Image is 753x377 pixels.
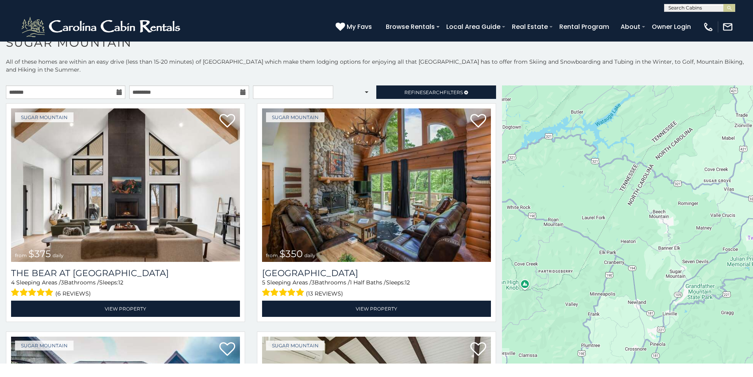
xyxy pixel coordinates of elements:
h3: The Bear At Sugar Mountain [11,268,240,278]
img: The Bear At Sugar Mountain [11,108,240,262]
span: $350 [279,248,303,260]
span: $375 [28,248,51,260]
span: 12 [118,279,123,286]
span: My Favs [347,22,372,32]
span: 12 [405,279,410,286]
a: Owner Login [648,20,695,34]
a: Sugar Mountain [266,341,325,350]
img: phone-regular-white.png [703,21,714,32]
a: Add to favorites [219,341,235,358]
a: View Property [11,301,240,317]
span: 5 [262,279,265,286]
a: The Bear At [GEOGRAPHIC_DATA] [11,268,240,278]
a: Add to favorites [470,113,486,130]
img: Grouse Moor Lodge [262,108,491,262]
a: Add to favorites [470,341,486,358]
span: Refine Filters [404,89,463,95]
a: Sugar Mountain [266,112,325,122]
span: Search [423,89,443,95]
img: mail-regular-white.png [722,21,733,32]
a: Sugar Mountain [15,112,74,122]
a: Grouse Moor Lodge from $350 daily [262,108,491,262]
span: (13 reviews) [306,288,343,299]
div: Sleeping Areas / Bathrooms / Sleeps: [262,278,491,299]
a: Sugar Mountain [15,341,74,350]
a: RefineSearchFilters [376,85,496,99]
a: Rental Program [555,20,613,34]
a: Real Estate [508,20,552,34]
a: My Favs [336,22,374,32]
span: daily [53,252,64,258]
span: 3 [61,279,64,286]
div: Sleeping Areas / Bathrooms / Sleeps: [11,278,240,299]
span: from [15,252,27,258]
span: daily [304,252,315,258]
a: Local Area Guide [442,20,504,34]
a: [GEOGRAPHIC_DATA] [262,268,491,278]
h3: Grouse Moor Lodge [262,268,491,278]
span: 1 Half Baths / [350,279,386,286]
a: About [617,20,644,34]
span: from [266,252,278,258]
a: Browse Rentals [382,20,439,34]
span: 4 [11,279,15,286]
span: (6 reviews) [55,288,91,299]
a: The Bear At Sugar Mountain from $375 daily [11,108,240,262]
img: White-1-2.png [20,15,184,39]
a: View Property [262,301,491,317]
a: Add to favorites [219,113,235,130]
span: 3 [311,279,315,286]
